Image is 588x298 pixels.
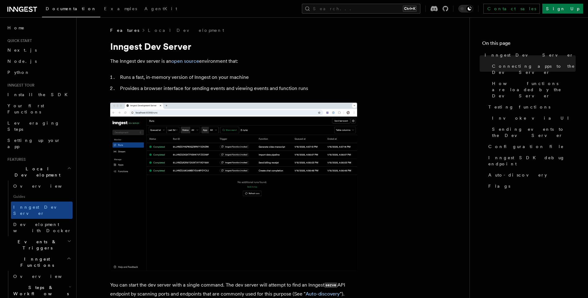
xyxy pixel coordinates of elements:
button: Events & Triggers [5,236,73,253]
span: Node.js [7,59,37,64]
a: Overview [11,181,73,192]
button: Inngest Functions [5,253,73,271]
a: Next.js [5,45,73,56]
a: Auto-discovery [486,169,576,181]
span: Inngest tour [5,83,35,88]
span: Local Development [5,166,67,178]
span: Setting up your app [7,138,60,149]
kbd: Ctrl+K [403,6,417,12]
span: Testing functions [488,104,550,110]
a: Install the SDK [5,89,73,100]
span: Inngest Dev Server [485,52,573,58]
span: Overview [13,184,77,189]
li: Runs a fast, in-memory version of Inngest on your machine [118,73,357,82]
span: Connecting apps to the Dev Server [492,63,576,75]
p: The Inngest dev server is an environment that: [110,57,357,66]
span: Overview [13,274,77,279]
div: Local Development [5,181,73,236]
a: Your first Functions [5,100,73,117]
a: Contact sales [483,4,540,14]
span: Steps & Workflows [11,284,69,297]
span: Events & Triggers [5,239,67,251]
a: Auto-discovery [306,291,340,297]
a: Sign Up [542,4,583,14]
span: Home [7,25,25,31]
a: Leveraging Steps [5,117,73,135]
a: Inngest Dev Server [11,202,73,219]
a: Sending events to the Dev Server [490,124,576,141]
span: Documentation [46,6,97,11]
span: Your first Functions [7,103,44,114]
button: Search...Ctrl+K [302,4,420,14]
a: How functions are loaded by the Dev Server [490,78,576,101]
span: Leveraging Steps [7,121,60,132]
a: Connecting apps to the Dev Server [490,61,576,78]
span: Features [110,27,139,33]
span: Examples [104,6,137,11]
a: Setting up your app [5,135,73,152]
h1: Inngest Dev Server [110,41,357,52]
span: Flags [488,183,510,189]
button: Toggle dark mode [458,5,473,12]
span: AgentKit [144,6,177,11]
a: Invoke via UI [490,113,576,124]
a: AgentKit [141,2,181,17]
span: Auto-discovery [488,172,547,178]
a: Inngest Dev Server [482,49,576,61]
span: Invoke via UI [492,115,574,121]
span: Next.js [7,48,37,53]
span: Install the SDK [7,92,71,97]
button: Local Development [5,163,73,181]
a: Examples [100,2,141,17]
img: Dev Server Demo [110,103,357,271]
a: Testing functions [486,101,576,113]
a: Configuration file [486,141,576,152]
a: Documentation [42,2,100,17]
a: Home [5,22,73,33]
li: Provides a browser interface for sending events and viewing events and function runs [118,84,357,93]
a: Flags [486,181,576,192]
span: Features [5,157,26,162]
h4: On this page [482,40,576,49]
a: Node.js [5,56,73,67]
span: Sending events to the Dev Server [492,126,576,138]
span: Python [7,70,30,75]
span: Inngest Dev Server [13,205,66,216]
a: Local Development [148,27,224,33]
span: Inngest SDK debug endpoint [488,155,576,167]
span: Guides [11,192,73,202]
span: How functions are loaded by the Dev Server [492,80,576,99]
a: Python [5,67,73,78]
code: serve [324,283,337,288]
span: Configuration file [488,143,564,150]
a: open source [171,58,199,64]
span: Inngest Functions [5,256,67,268]
span: Quick start [5,38,32,43]
span: Development with Docker [13,222,71,233]
a: Development with Docker [11,219,73,236]
a: Inngest SDK debug endpoint [486,152,576,169]
a: Overview [11,271,73,282]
